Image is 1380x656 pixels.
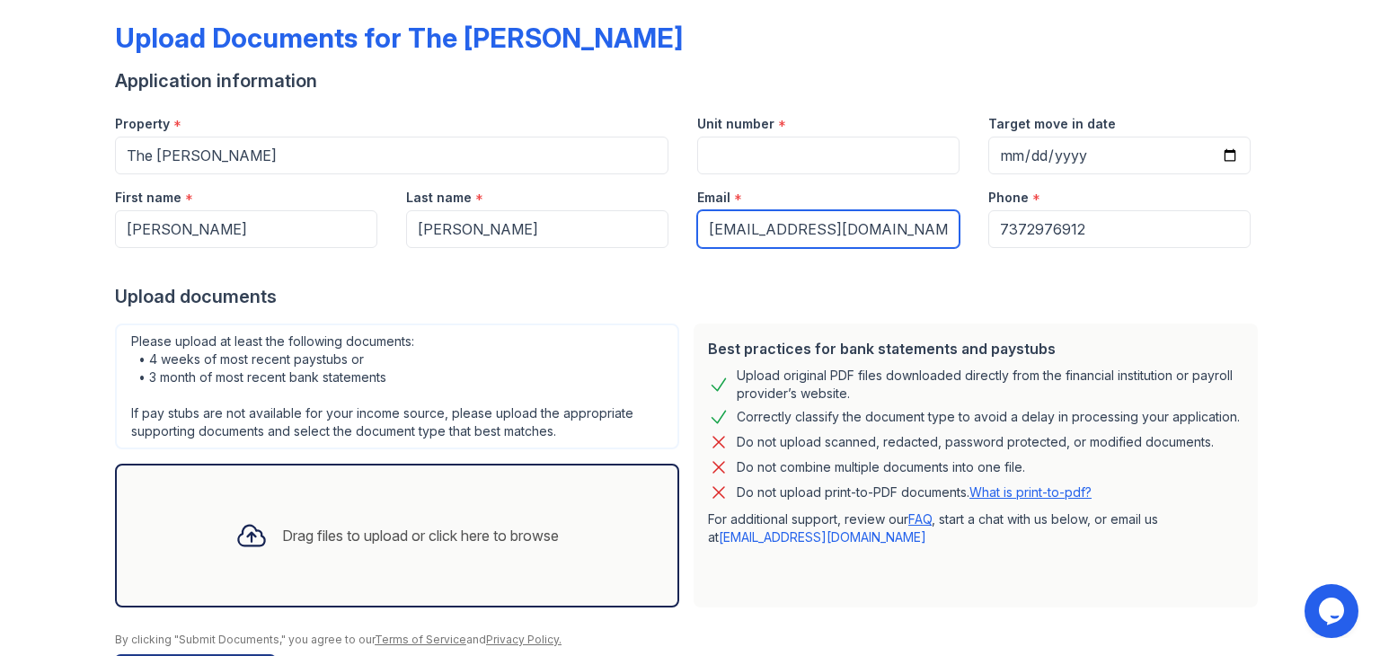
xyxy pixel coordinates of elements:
[115,633,1265,647] div: By clicking "Submit Documents," you agree to our and
[708,338,1243,359] div: Best practices for bank statements and paystubs
[719,529,926,545] a: [EMAIL_ADDRESS][DOMAIN_NAME]
[969,484,1092,500] a: What is print-to-pdf?
[737,457,1025,478] div: Do not combine multiple documents into one file.
[988,189,1029,207] label: Phone
[115,324,679,449] div: Please upload at least the following documents: • 4 weeks of most recent paystubs or • 3 month of...
[115,115,170,133] label: Property
[737,367,1243,403] div: Upload original PDF files downloaded directly from the financial institution or payroll provider’...
[282,525,559,546] div: Drag files to upload or click here to browse
[988,115,1116,133] label: Target move in date
[115,284,1265,309] div: Upload documents
[406,189,472,207] label: Last name
[908,511,932,527] a: FAQ
[1305,584,1362,638] iframe: chat widget
[115,22,683,54] div: Upload Documents for The [PERSON_NAME]
[708,510,1243,546] p: For additional support, review our , start a chat with us below, or email us at
[697,115,774,133] label: Unit number
[115,68,1265,93] div: Application information
[115,189,181,207] label: First name
[375,633,466,646] a: Terms of Service
[697,189,730,207] label: Email
[737,406,1240,428] div: Correctly classify the document type to avoid a delay in processing your application.
[486,633,562,646] a: Privacy Policy.
[737,431,1214,453] div: Do not upload scanned, redacted, password protected, or modified documents.
[737,483,1092,501] p: Do not upload print-to-PDF documents.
